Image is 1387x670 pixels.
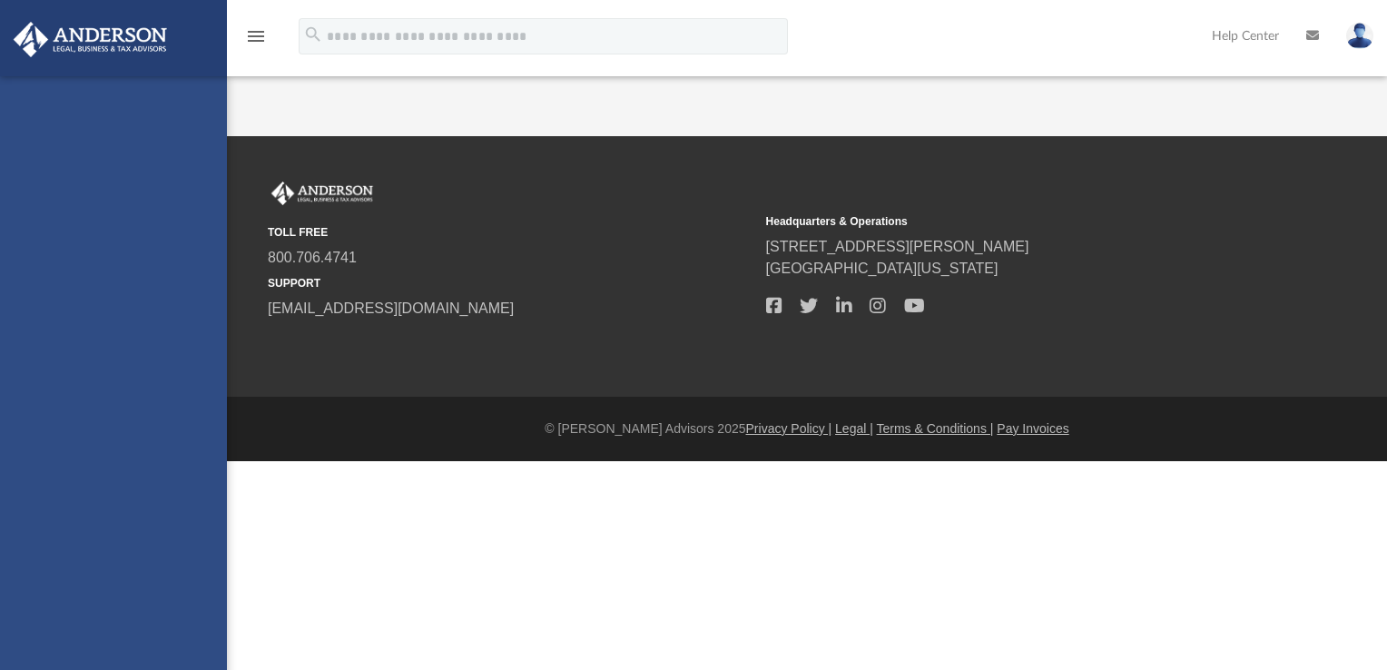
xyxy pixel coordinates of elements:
[997,421,1068,436] a: Pay Invoices
[1346,23,1373,49] img: User Pic
[746,421,832,436] a: Privacy Policy |
[245,25,267,47] i: menu
[245,34,267,47] a: menu
[766,261,998,276] a: [GEOGRAPHIC_DATA][US_STATE]
[877,421,994,436] a: Terms & Conditions |
[268,275,753,291] small: SUPPORT
[268,182,377,205] img: Anderson Advisors Platinum Portal
[268,224,753,241] small: TOLL FREE
[835,421,873,436] a: Legal |
[766,239,1029,254] a: [STREET_ADDRESS][PERSON_NAME]
[227,419,1387,438] div: © [PERSON_NAME] Advisors 2025
[766,213,1252,230] small: Headquarters & Operations
[268,301,514,316] a: [EMAIL_ADDRESS][DOMAIN_NAME]
[8,22,172,57] img: Anderson Advisors Platinum Portal
[303,25,323,44] i: search
[268,250,357,265] a: 800.706.4741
